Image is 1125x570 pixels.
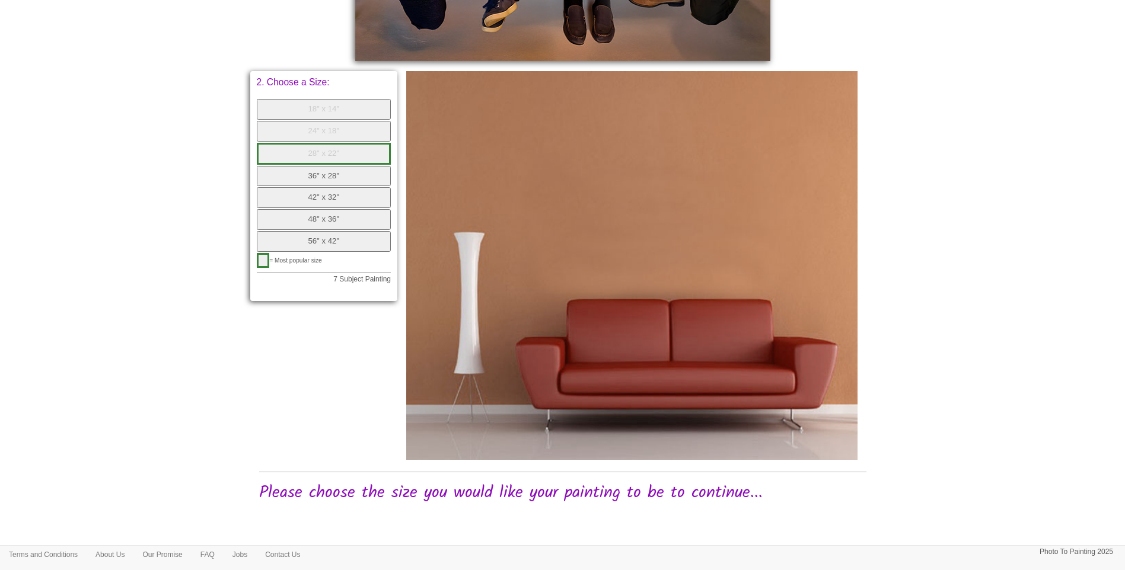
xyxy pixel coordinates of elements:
button: 56" x 42" [257,231,391,252]
button: 18" x 14" [257,99,391,120]
button: 28" x 22" [257,143,391,165]
p: Photo To Painting 2025 [1040,546,1113,558]
button: 24" x 18" [257,121,391,142]
button: 48" x 36" [257,209,391,230]
p: 7 Subject Painting [257,276,391,283]
a: Jobs [224,546,256,563]
button: 42" x 32" [257,187,391,208]
p: 2. Choose a Size: [257,78,391,87]
a: Contact Us [256,546,309,563]
span: = Most popular size [269,257,322,264]
a: Our Promise [133,546,191,563]
img: Please click the buttons to see your painting on the wall [406,71,858,459]
iframe: fb:like Facebook Social Plugin [527,514,598,530]
button: 36" x 28" [257,166,391,187]
a: FAQ [192,546,224,563]
h2: Please choose the size you would like your painting to be to continue... [259,484,866,502]
a: About Us [87,546,133,563]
